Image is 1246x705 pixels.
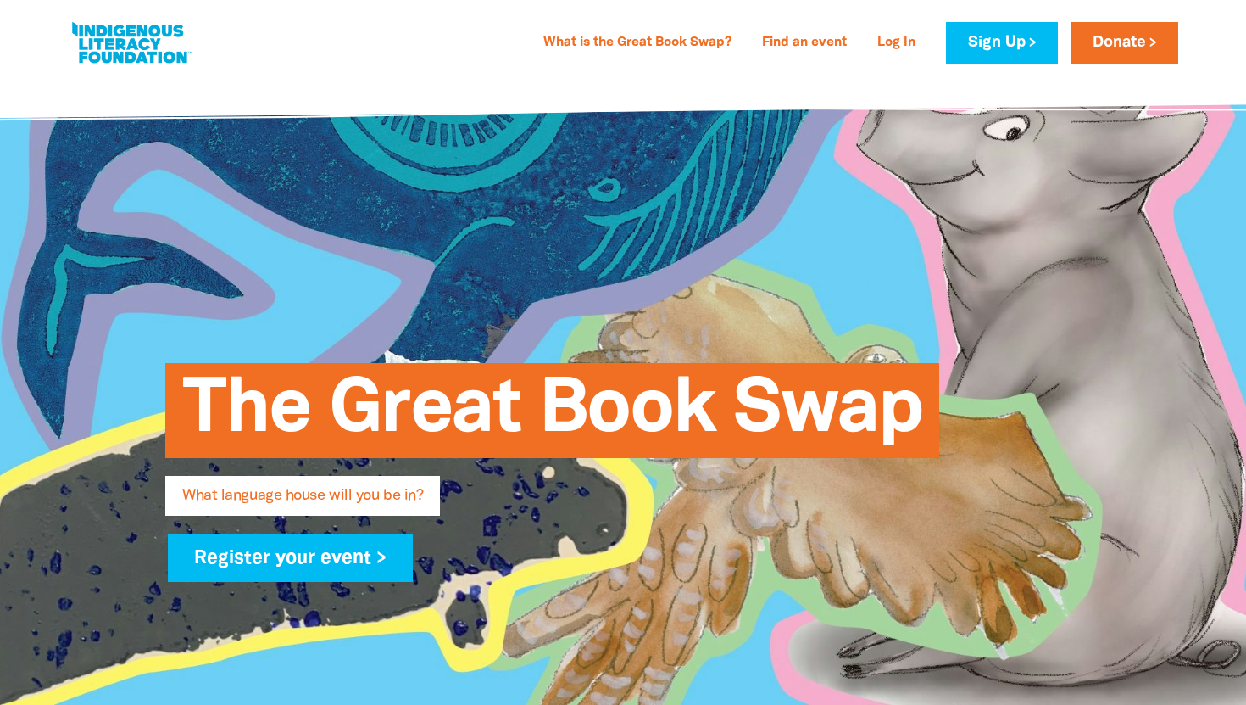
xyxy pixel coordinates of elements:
a: Donate [1071,22,1178,64]
a: Sign Up [946,22,1057,64]
a: Register your event > [168,534,413,582]
span: The Great Book Swap [182,376,922,458]
a: Log In [867,30,926,57]
a: What is the Great Book Swap? [533,30,742,57]
a: Find an event [752,30,857,57]
span: What language house will you be in? [182,489,423,516]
